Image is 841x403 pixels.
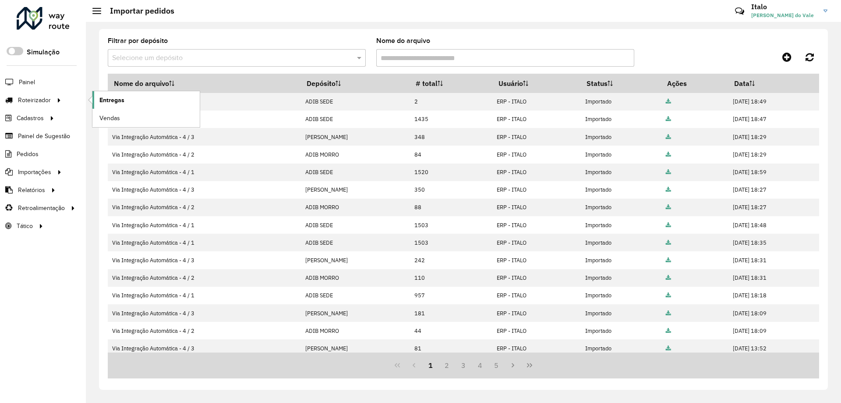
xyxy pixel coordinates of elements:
[300,304,410,322] td: [PERSON_NAME]
[300,234,410,251] td: ADIB SEDE
[728,181,819,199] td: [DATE] 18:27
[580,111,661,128] td: Importado
[580,269,661,287] td: Importado
[666,327,671,335] a: Arquivo completo
[27,47,60,57] label: Simulação
[300,251,410,269] td: [PERSON_NAME]
[17,150,39,159] span: Pedidos
[99,96,124,105] span: Entregas
[492,164,580,181] td: ERP - ITALO
[108,128,300,146] td: Via Integração Automática - 4 / 3
[410,216,492,234] td: 1503
[300,111,410,128] td: ADIB SEDE
[455,357,472,374] button: 3
[18,168,51,177] span: Importações
[19,78,35,87] span: Painel
[17,114,44,123] span: Cadastros
[108,74,300,93] th: Nome do arquivo
[410,146,492,163] td: 84
[492,339,580,357] td: ERP - ITALO
[410,199,492,216] td: 88
[300,128,410,146] td: [PERSON_NAME]
[580,146,661,163] td: Importado
[492,128,580,146] td: ERP - ITALO
[580,74,661,93] th: Status
[410,181,492,199] td: 350
[92,109,200,127] a: Vendas
[580,322,661,339] td: Importado
[666,186,671,193] a: Arquivo completo
[472,357,488,374] button: 4
[580,164,661,181] td: Importado
[492,111,580,128] td: ERP - ITALO
[300,322,410,339] td: ADIB MORRO
[728,74,819,93] th: Data
[422,357,439,374] button: 1
[300,339,410,357] td: [PERSON_NAME]
[108,216,300,234] td: Via Integração Automática - 4 / 1
[728,251,819,269] td: [DATE] 18:31
[728,164,819,181] td: [DATE] 18:59
[492,251,580,269] td: ERP - ITALO
[108,339,300,357] td: Via Integração Automática - 4 / 3
[108,181,300,199] td: Via Integração Automática - 4 / 3
[108,269,300,287] td: Via Integração Automática - 4 / 2
[580,304,661,322] td: Importado
[666,345,671,352] a: Arquivo completo
[410,251,492,269] td: 242
[728,128,819,146] td: [DATE] 18:29
[728,234,819,251] td: [DATE] 18:35
[108,93,300,111] td: Via Integração Automática - 4 / 1
[580,128,661,146] td: Importado
[505,357,521,374] button: Next Page
[108,111,300,128] td: Via Integração Automática - 4 / 1
[300,287,410,304] td: ADIB SEDE
[728,216,819,234] td: [DATE] 18:48
[580,93,661,111] td: Importado
[300,93,410,111] td: ADIB SEDE
[580,234,661,251] td: Importado
[666,310,671,317] a: Arquivo completo
[18,132,70,141] span: Painel de Sugestão
[666,239,671,246] a: Arquivo completo
[108,146,300,163] td: Via Integração Automática - 4 / 2
[108,199,300,216] td: Via Integração Automática - 4 / 2
[492,304,580,322] td: ERP - ITALO
[410,74,492,93] th: # total
[410,164,492,181] td: 1520
[108,251,300,269] td: Via Integração Automática - 4 / 3
[666,274,671,282] a: Arquivo completo
[92,91,200,109] a: Entregas
[580,199,661,216] td: Importado
[728,339,819,357] td: [DATE] 13:52
[410,269,492,287] td: 110
[728,322,819,339] td: [DATE] 18:09
[17,221,33,231] span: Tático
[666,257,671,264] a: Arquivo completo
[492,234,580,251] td: ERP - ITALO
[438,357,455,374] button: 2
[18,185,45,195] span: Relatórios
[730,2,749,21] a: Contato Rápido
[410,287,492,304] td: 957
[666,98,671,105] a: Arquivo completo
[492,93,580,111] td: ERP - ITALO
[300,74,410,93] th: Depósito
[410,322,492,339] td: 44
[728,304,819,322] td: [DATE] 18:09
[580,251,661,269] td: Importado
[492,199,580,216] td: ERP - ITALO
[728,111,819,128] td: [DATE] 18:47
[410,111,492,128] td: 1435
[492,269,580,287] td: ERP - ITALO
[108,164,300,181] td: Via Integração Automática - 4 / 1
[492,181,580,199] td: ERP - ITALO
[728,93,819,111] td: [DATE] 18:49
[18,203,65,213] span: Retroalimentação
[666,221,671,229] a: Arquivo completo
[666,151,671,158] a: Arquivo completo
[410,93,492,111] td: 2
[108,36,168,46] label: Filtrar por depósito
[410,339,492,357] td: 81
[580,339,661,357] td: Importado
